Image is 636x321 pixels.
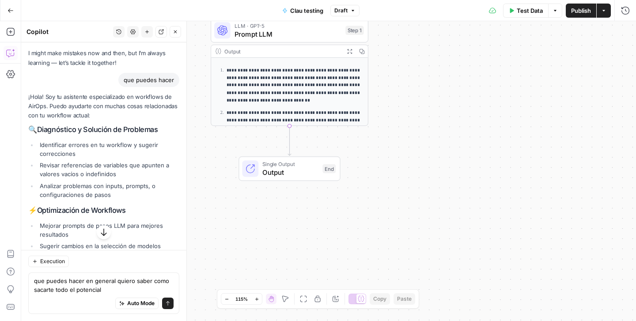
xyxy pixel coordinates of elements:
[334,7,348,15] span: Draft
[566,4,596,18] button: Publish
[370,293,390,305] button: Copy
[235,22,341,30] span: LLM · GPT-5
[38,140,179,158] li: Identificar errores en tu workflow y sugerir correcciones
[288,126,291,155] g: Edge from step_1 to end
[224,47,341,55] div: Output
[115,298,159,309] button: Auto Mode
[127,299,155,307] span: Auto Mode
[571,6,591,15] span: Publish
[38,181,179,199] li: Analizar problemas con inputs, prompts, o configuraciones de pasos
[262,167,318,177] span: Output
[262,160,318,168] span: Single Output
[397,295,412,303] span: Paste
[38,242,179,259] li: Sugerir cambios en la selección de modelos según el caso de uso
[28,256,69,267] button: Execution
[290,6,323,15] span: Clau testing
[394,293,415,305] button: Paste
[28,92,179,120] p: ¡Hola! Soy tu asistente especializado en workflows de AirOps. Puedo ayudarte con muchas cosas rel...
[235,29,341,39] span: Prompt LLM
[322,164,336,174] div: End
[517,6,543,15] span: Test Data
[38,221,179,239] li: Mejorar prompts de pasos LLM para mejores resultados
[38,161,179,178] li: Revisar referencias de variables que apunten a valores vacíos o indefinidos
[37,206,126,215] strong: Optimización de Workflows
[28,206,179,215] h2: ⚡
[40,257,65,265] span: Execution
[503,4,548,18] button: Test Data
[235,295,248,302] span: 115%
[118,73,179,87] div: que puedes hacer
[26,27,110,36] div: Copilot
[34,276,174,294] textarea: que puedes hacer en general quiero saber como sacarte todo el potencial
[28,49,179,67] p: I might make mistakes now and then, but I’m always learning — let’s tackle it together!
[373,295,386,303] span: Copy
[28,125,179,134] h2: 🔍
[277,4,329,18] button: Clau testing
[211,156,368,181] div: Single OutputOutputEnd
[37,125,158,134] strong: Diagnóstico y Solución de Problemas
[345,26,363,35] div: Step 1
[330,5,360,16] button: Draft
